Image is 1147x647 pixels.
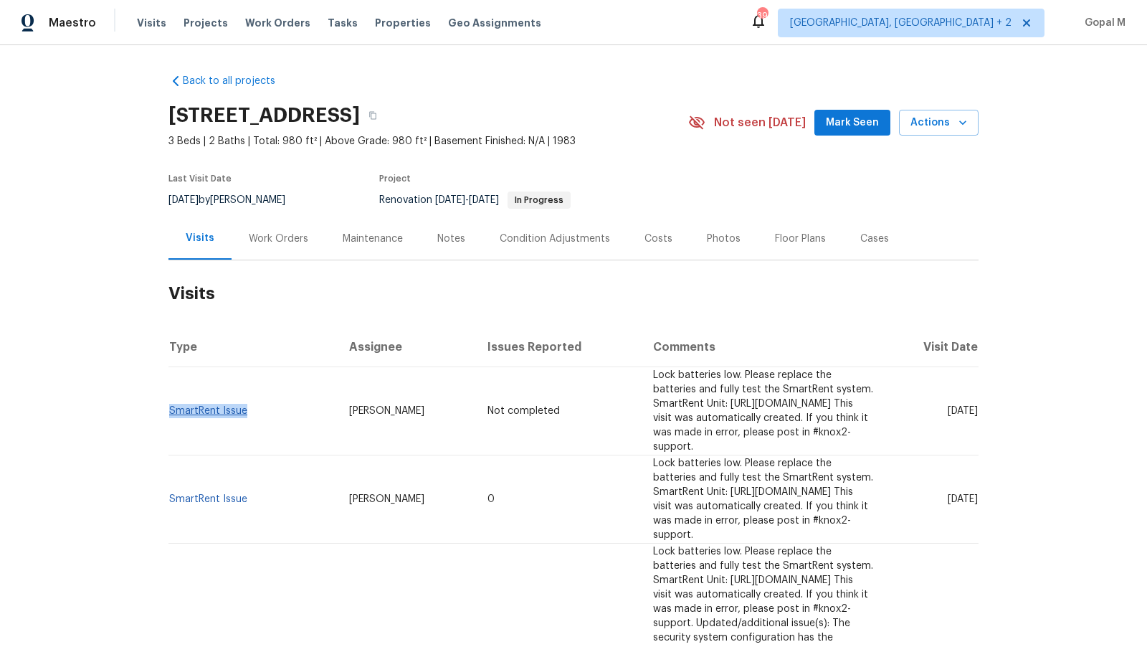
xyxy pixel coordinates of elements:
div: Notes [437,232,465,246]
span: Projects [184,16,228,30]
span: Lock batteries low. Please replace the batteries and fully test the SmartRent system. SmartRent U... [653,458,873,540]
div: 39 [757,9,767,23]
span: Actions [910,114,967,132]
div: by [PERSON_NAME] [168,192,303,209]
span: [PERSON_NAME] [349,494,424,504]
div: Cases [860,232,889,246]
span: 3 Beds | 2 Baths | Total: 980 ft² | Above Grade: 980 ft² | Basement Finished: N/A | 1983 [168,134,688,148]
div: Condition Adjustments [500,232,610,246]
a: Back to all projects [168,74,306,88]
span: Maestro [49,16,96,30]
th: Issues Reported [476,327,641,367]
div: Work Orders [249,232,308,246]
span: 0 [487,494,495,504]
span: Properties [375,16,431,30]
th: Comments [642,327,885,367]
button: Mark Seen [814,110,890,136]
span: Project [379,174,411,183]
div: Visits [186,231,214,245]
button: Copy Address [360,103,386,128]
div: Photos [707,232,741,246]
a: SmartRent Issue [169,494,247,504]
span: Geo Assignments [448,16,541,30]
span: Visits [137,16,166,30]
a: SmartRent Issue [169,406,247,416]
span: [DATE] [948,406,978,416]
span: [DATE] [168,195,199,205]
h2: [STREET_ADDRESS] [168,108,360,123]
th: Type [168,327,338,367]
span: Tasks [328,18,358,28]
span: Lock batteries low. Please replace the batteries and fully test the SmartRent system. SmartRent U... [653,370,873,452]
span: Work Orders [245,16,310,30]
span: Last Visit Date [168,174,232,183]
div: Costs [644,232,672,246]
h2: Visits [168,260,979,327]
span: Mark Seen [826,114,879,132]
span: Gopal M [1079,16,1125,30]
span: Renovation [379,195,571,205]
div: Floor Plans [775,232,826,246]
span: [DATE] [948,494,978,504]
th: Assignee [338,327,477,367]
span: [DATE] [469,195,499,205]
span: - [435,195,499,205]
span: [DATE] [435,195,465,205]
span: [PERSON_NAME] [349,406,424,416]
th: Visit Date [885,327,979,367]
span: [GEOGRAPHIC_DATA], [GEOGRAPHIC_DATA] + 2 [790,16,1012,30]
span: Not seen [DATE] [714,115,806,130]
button: Actions [899,110,979,136]
div: Maintenance [343,232,403,246]
span: Not completed [487,406,560,416]
span: In Progress [509,196,569,204]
